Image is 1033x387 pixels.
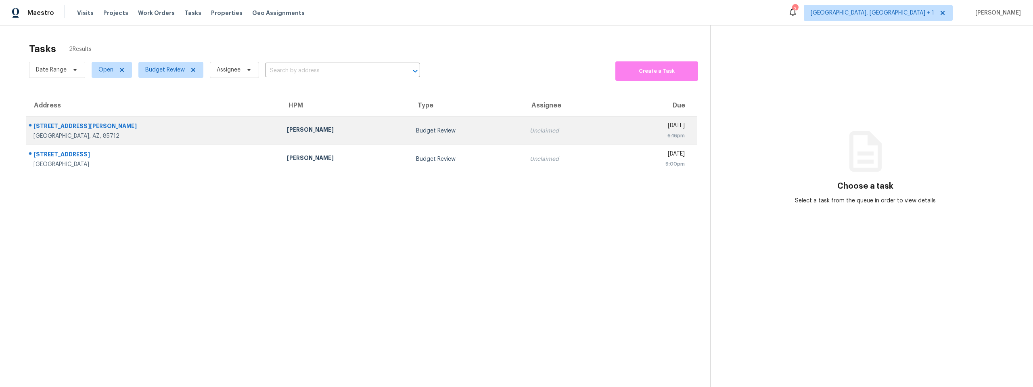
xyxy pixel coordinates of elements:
th: Type [410,94,523,117]
div: [PERSON_NAME] [287,154,404,164]
span: Assignee [217,66,240,74]
span: Maestro [27,9,54,17]
button: Open [410,65,421,77]
input: Search by address [265,65,397,77]
span: Visits [77,9,94,17]
div: [STREET_ADDRESS] [33,150,274,160]
div: [DATE] [621,122,685,132]
div: Unclaimed [530,127,608,135]
span: Work Orders [138,9,175,17]
div: Budget Review [416,127,517,135]
div: [GEOGRAPHIC_DATA] [33,160,274,168]
th: Due [614,94,697,117]
span: [GEOGRAPHIC_DATA], [GEOGRAPHIC_DATA] + 1 [811,9,934,17]
span: Create a Task [619,67,694,76]
span: Properties [211,9,243,17]
span: Date Range [36,66,67,74]
th: HPM [280,94,410,117]
span: Projects [103,9,128,17]
div: Budget Review [416,155,517,163]
div: 9:00pm [621,160,685,168]
h3: Choose a task [837,182,893,190]
div: [DATE] [621,150,685,160]
span: Tasks [184,10,201,16]
span: Geo Assignments [252,9,305,17]
button: Create a Task [615,61,698,81]
th: Address [26,94,280,117]
div: 3 [792,5,798,13]
th: Assignee [523,94,614,117]
span: 2 Results [69,45,92,53]
div: Unclaimed [530,155,608,163]
div: [STREET_ADDRESS][PERSON_NAME] [33,122,274,132]
div: [PERSON_NAME] [287,126,404,136]
span: Open [98,66,113,74]
span: Budget Review [145,66,185,74]
div: [GEOGRAPHIC_DATA], AZ, 85712 [33,132,274,140]
h2: Tasks [29,45,56,53]
span: [PERSON_NAME] [972,9,1021,17]
div: 6:16pm [621,132,685,140]
div: Select a task from the queue in order to view details [788,197,943,205]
